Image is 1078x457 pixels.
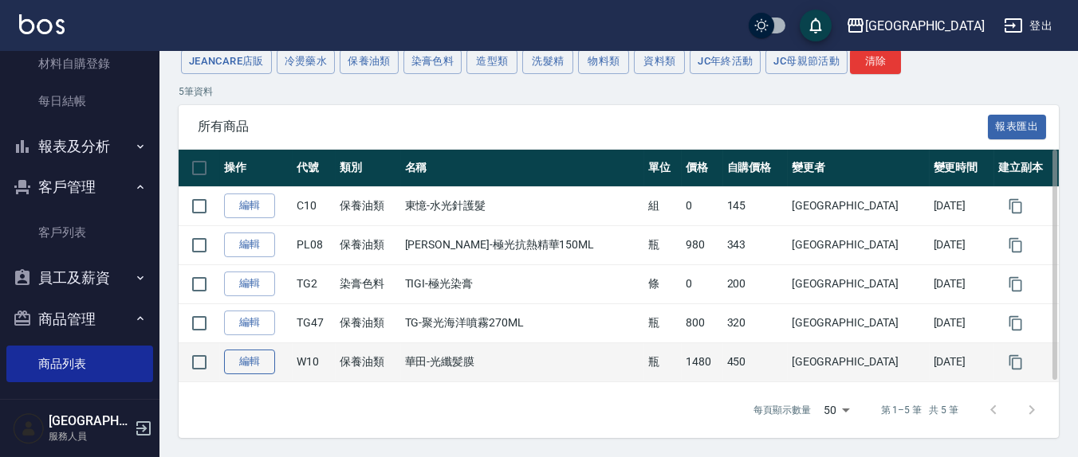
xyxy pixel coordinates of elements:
td: 東憶-水光針護髮 [401,186,645,225]
td: [DATE] [930,264,994,303]
th: 建立副本 [994,150,1059,187]
td: TG2 [293,264,336,303]
button: 員工及薪資 [6,257,153,299]
a: 商品列表 [6,346,153,382]
a: 報表匯出 [988,119,1047,134]
th: 單位 [644,150,682,187]
td: [GEOGRAPHIC_DATA] [788,264,930,303]
button: 冷燙藥水 [277,49,336,74]
button: [GEOGRAPHIC_DATA] [840,10,991,42]
a: 客戶列表 [6,214,153,251]
td: 瓶 [644,303,682,342]
td: 800 [682,303,723,342]
td: 145 [723,186,788,225]
a: 編輯 [224,232,275,257]
th: 操作 [220,150,293,187]
td: 320 [723,303,788,342]
td: 保養油類 [336,225,400,264]
a: 編輯 [224,350,275,374]
button: 造型類 [466,49,517,74]
td: 0 [682,264,723,303]
td: 條 [644,264,682,303]
button: 客戶管理 [6,166,153,208]
td: [DATE] [930,225,994,264]
th: 自購價格 [723,150,788,187]
td: [GEOGRAPHIC_DATA] [788,303,930,342]
button: JC母親節活動 [765,49,848,74]
a: 材料自購登錄 [6,45,153,82]
a: 編輯 [224,193,275,218]
button: 物料類 [578,49,629,74]
button: 報表匯出 [988,115,1047,139]
td: TIGI-極光染膏 [401,264,645,303]
th: 價格 [682,150,723,187]
td: 保養油類 [336,303,400,342]
div: [GEOGRAPHIC_DATA] [865,16,985,36]
td: [DATE] [930,303,994,342]
a: 編輯 [224,271,275,296]
button: 登出 [997,11,1059,41]
th: 名稱 [401,150,645,187]
button: 保養油類 [340,49,399,74]
button: JeanCare店販 [181,49,272,74]
td: TG47 [293,303,336,342]
td: [DATE] [930,342,994,381]
p: 5 筆資料 [179,84,1059,99]
a: 每日結帳 [6,83,153,119]
td: PL08 [293,225,336,264]
button: 清除 [850,49,901,74]
button: JC年終活動 [690,49,761,74]
th: 代號 [293,150,336,187]
img: Person [13,412,45,444]
td: 1480 [682,342,723,381]
p: 第 1–5 筆 共 5 筆 [881,403,958,417]
p: 每頁顯示數量 [753,403,811,417]
td: W10 [293,342,336,381]
th: 類別 [336,150,400,187]
td: 200 [723,264,788,303]
button: save [800,10,832,41]
td: [DATE] [930,186,994,225]
th: 變更時間 [930,150,994,187]
th: 變更者 [788,150,930,187]
td: 華田-光纖髪膜 [401,342,645,381]
td: [GEOGRAPHIC_DATA] [788,342,930,381]
button: 洗髮精 [522,49,573,74]
td: 980 [682,225,723,264]
button: 商品管理 [6,299,153,340]
a: 編輯 [224,311,275,335]
td: 450 [723,342,788,381]
img: Logo [19,14,65,34]
td: 保養油類 [336,342,400,381]
td: 343 [723,225,788,264]
p: 服務人員 [49,429,130,443]
span: 所有商品 [198,119,988,135]
td: 0 [682,186,723,225]
td: 染膏色料 [336,264,400,303]
td: 組 [644,186,682,225]
h5: [GEOGRAPHIC_DATA] [49,413,130,429]
td: [GEOGRAPHIC_DATA] [788,225,930,264]
button: 資料類 [634,49,685,74]
button: 行銷工具 [6,389,153,430]
td: C10 [293,186,336,225]
button: 報表及分析 [6,126,153,167]
button: 染膏色料 [403,49,462,74]
div: 50 [817,389,856,432]
td: [PERSON_NAME]-極光抗熱精華150ML [401,225,645,264]
td: TG-聚光海洋噴霧270ML [401,303,645,342]
td: 保養油類 [336,186,400,225]
td: 瓶 [644,342,682,381]
td: 瓶 [644,225,682,264]
td: [GEOGRAPHIC_DATA] [788,186,930,225]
